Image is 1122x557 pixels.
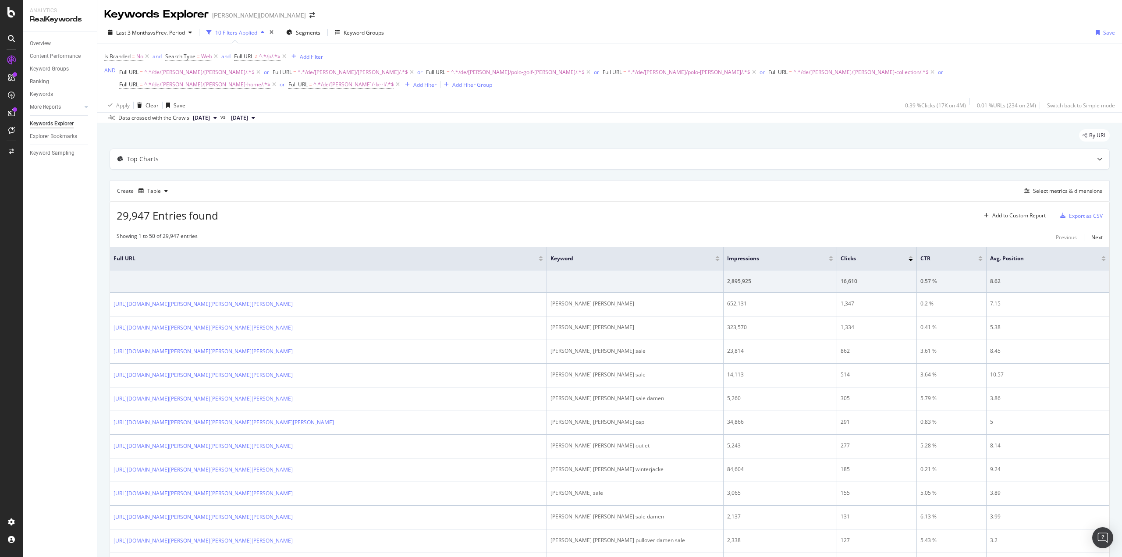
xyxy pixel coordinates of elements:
[990,347,1106,355] div: 8.45
[920,394,983,402] div: 5.79 %
[136,50,143,63] span: No
[273,68,292,76] span: Full URL
[144,78,270,91] span: ^.*/de/[PERSON_NAME]/[PERSON_NAME]-home/.*$
[793,66,929,78] span: ^.*/de/[PERSON_NAME]/[PERSON_NAME]-collection/.*$
[140,81,143,88] span: =
[165,53,195,60] span: Search Type
[144,66,255,78] span: ^.*/de/[PERSON_NAME]/[PERSON_NAME]/.*$
[1092,527,1113,548] div: Open Intercom Messenger
[293,68,296,76] span: =
[298,66,408,78] span: ^.*/de/[PERSON_NAME]/[PERSON_NAME]/.*$
[990,442,1106,450] div: 8.14
[117,184,171,198] div: Create
[197,53,200,60] span: =
[841,323,913,331] div: 1,334
[920,465,983,473] div: 0.21 %
[331,25,387,39] button: Keyword Groups
[30,39,91,48] a: Overview
[1103,29,1115,36] div: Save
[990,371,1106,379] div: 10.57
[841,371,913,379] div: 514
[920,442,983,450] div: 5.28 %
[760,68,765,76] button: or
[727,465,833,473] div: 84,604
[417,68,423,76] div: or
[727,513,833,521] div: 2,137
[268,28,275,37] div: times
[1047,102,1115,109] div: Switch back to Simple mode
[413,81,437,89] div: Add Filter
[114,489,293,498] a: [URL][DOMAIN_NAME][PERSON_NAME][PERSON_NAME][PERSON_NAME]
[1091,234,1103,241] div: Next
[841,465,913,473] div: 185
[727,300,833,308] div: 652,131
[104,53,131,60] span: Is Branded
[990,536,1106,544] div: 3.2
[727,347,833,355] div: 23,814
[841,394,913,402] div: 305
[980,209,1046,223] button: Add to Custom Report
[30,64,91,74] a: Keyword Groups
[104,98,130,112] button: Apply
[30,52,91,61] a: Content Performance
[117,208,218,223] span: 29,947 Entries found
[132,53,135,60] span: =
[550,347,720,355] div: [PERSON_NAME] [PERSON_NAME] sale
[990,255,1088,263] span: Avg. Position
[30,39,51,48] div: Overview
[920,277,983,285] div: 0.57 %
[550,418,720,426] div: [PERSON_NAME] [PERSON_NAME] cap
[920,418,983,426] div: 0.83 %
[920,371,983,379] div: 3.64 %
[189,113,220,123] button: [DATE]
[280,80,285,89] button: or
[114,465,293,474] a: [URL][DOMAIN_NAME][PERSON_NAME][PERSON_NAME][PERSON_NAME]
[905,102,966,109] div: 0.39 % Clicks ( 17K on 4M )
[1056,232,1077,243] button: Previous
[234,53,253,60] span: Full URL
[1092,25,1115,39] button: Save
[114,255,525,263] span: Full URL
[594,68,599,76] button: or
[727,394,833,402] div: 5,260
[841,418,913,426] div: 291
[203,25,268,39] button: 10 Filters Applied
[550,536,720,544] div: [PERSON_NAME] [PERSON_NAME] pullover damen sale
[727,323,833,331] div: 323,570
[30,64,69,74] div: Keyword Groups
[212,11,306,20] div: [PERSON_NAME][DOMAIN_NAME]
[990,323,1106,331] div: 5.38
[550,489,720,497] div: [PERSON_NAME] sale
[990,465,1106,473] div: 9.24
[116,29,150,36] span: Last 3 Months
[727,277,833,285] div: 2,895,925
[841,300,913,308] div: 1,347
[117,232,198,243] div: Showing 1 to 50 of 29,947 entries
[990,300,1106,308] div: 7.15
[283,25,324,39] button: Segments
[193,114,210,122] span: 2025 Sep. 29th
[309,12,315,18] div: arrow-right-arrow-left
[990,277,1106,285] div: 8.62
[227,113,259,123] button: [DATE]
[150,29,185,36] span: vs Prev. Period
[264,68,269,76] button: or
[104,66,116,75] button: AND
[114,347,293,356] a: [URL][DOMAIN_NAME][PERSON_NAME][PERSON_NAME][PERSON_NAME]
[603,68,622,76] span: Full URL
[255,53,258,60] span: ≠
[452,81,492,89] div: Add Filter Group
[288,51,323,62] button: Add Filter
[628,66,750,78] span: ^.*/de/[PERSON_NAME]/polo-[PERSON_NAME]/.*$
[1079,129,1110,142] div: legacy label
[727,442,833,450] div: 5,243
[119,81,138,88] span: Full URL
[1056,234,1077,241] div: Previous
[727,536,833,544] div: 2,338
[550,300,720,308] div: [PERSON_NAME] [PERSON_NAME]
[30,149,91,158] a: Keyword Sampling
[1057,209,1103,223] button: Export as CSV
[114,323,293,332] a: [URL][DOMAIN_NAME][PERSON_NAME][PERSON_NAME][PERSON_NAME]
[30,132,77,141] div: Explorer Bookmarks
